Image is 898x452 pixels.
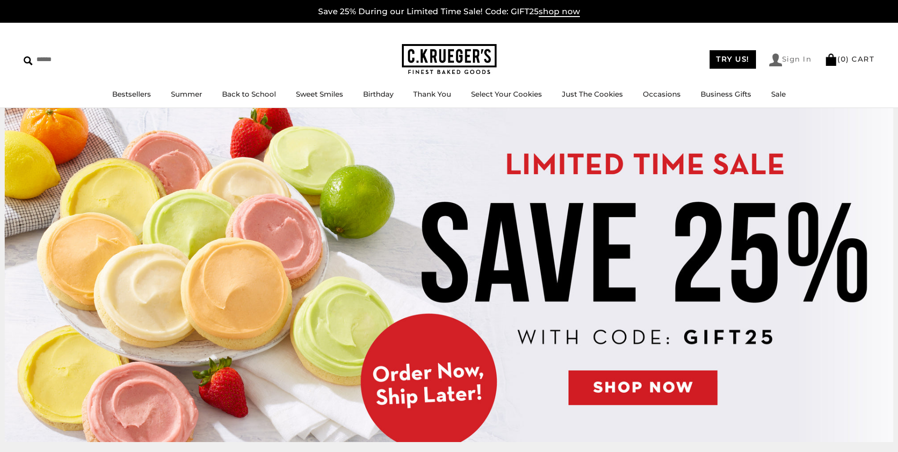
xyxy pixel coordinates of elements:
span: shop now [539,7,580,17]
a: Bestsellers [112,90,151,99]
img: Account [769,54,782,66]
a: Sale [771,90,786,99]
a: Thank You [413,90,451,99]
img: C.KRUEGER'S [402,44,497,75]
a: Select Your Cookies [471,90,542,99]
a: Birthday [363,90,393,99]
span: 0 [841,54,846,63]
a: TRY US! [710,50,756,69]
a: Back to School [222,90,276,99]
a: Summer [171,90,202,99]
img: Bag [825,54,837,66]
a: Sweet Smiles [296,90,343,99]
img: C.Krueger's Special Offer [5,108,893,442]
a: Just The Cookies [562,90,623,99]
a: (0) CART [825,54,874,63]
img: Search [24,56,33,65]
a: Business Gifts [701,90,751,99]
a: Save 25% During our Limited Time Sale! Code: GIFT25shop now [318,7,580,17]
input: Search [24,52,136,67]
a: Sign In [769,54,812,66]
a: Occasions [643,90,681,99]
